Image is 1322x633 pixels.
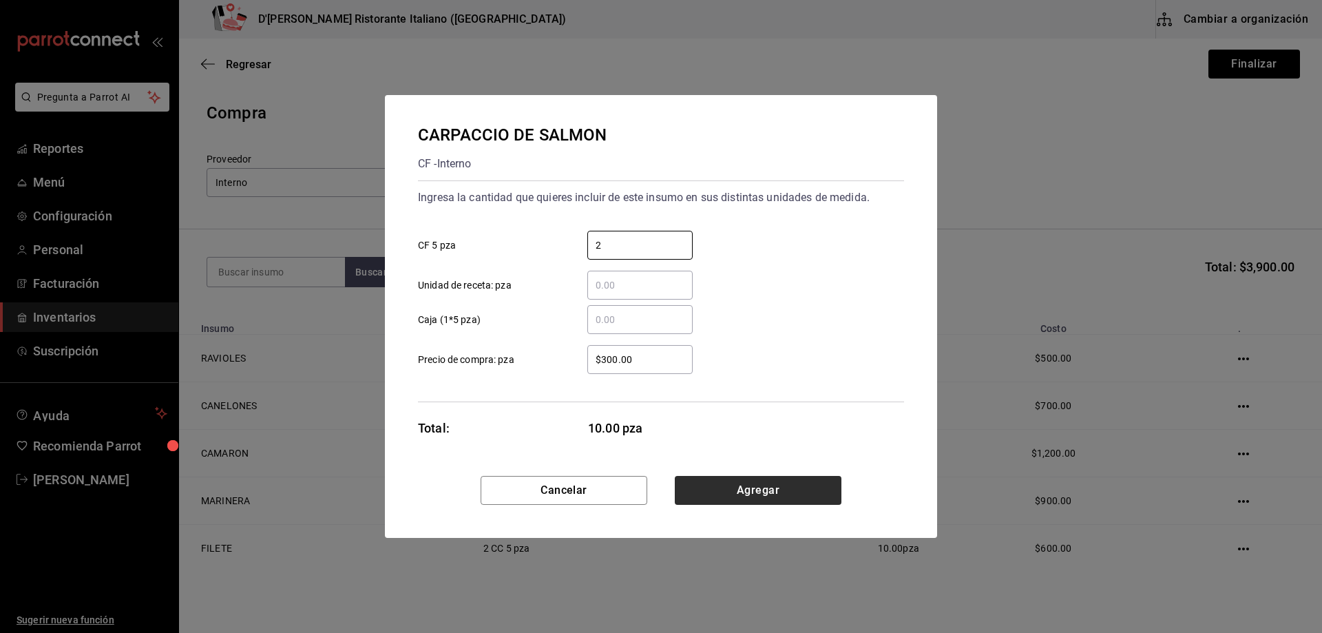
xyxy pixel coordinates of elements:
div: Ingresa la cantidad que quieres incluir de este insumo en sus distintas unidades de medida. [418,187,904,209]
input: CF 5 pza [587,237,693,253]
span: CF 5 pza [418,238,456,253]
span: Caja (1*5 pza) [418,313,481,327]
input: Caja (1*5 pza) [587,311,693,328]
button: Cancelar [481,476,647,505]
input: Precio de compra: pza [587,351,693,368]
div: Total: [418,419,450,437]
span: Unidad de receta: pza [418,278,512,293]
span: Precio de compra: pza [418,353,514,367]
span: 10.00 pza [588,419,693,437]
input: Unidad de receta: pza [587,277,693,293]
div: CARPACCIO DE SALMON [418,123,607,147]
div: CF - Interno [418,153,607,175]
button: Agregar [675,476,841,505]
